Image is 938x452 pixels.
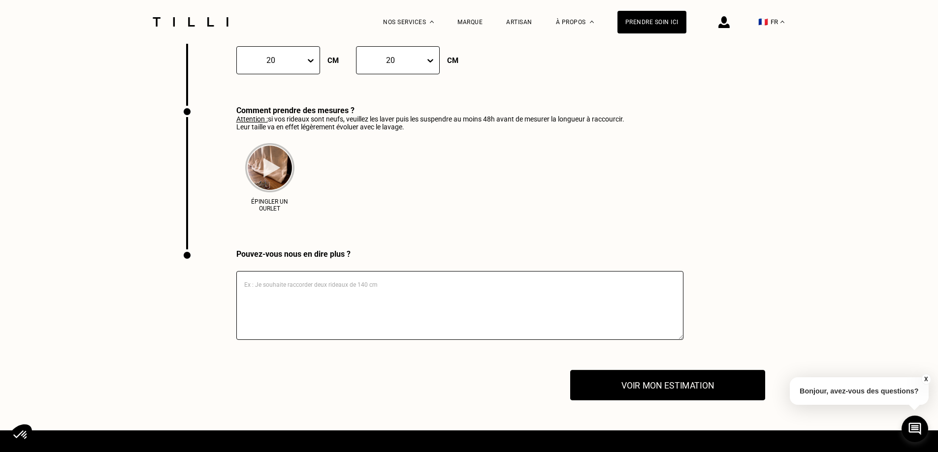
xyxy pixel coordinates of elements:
img: icône connexion [718,16,730,28]
img: Logo du service de couturière Tilli [149,17,232,27]
div: Pouvez-vous nous en dire plus ? [236,249,683,259]
span: 🇫🇷 [758,17,768,27]
p: si vos rideaux sont neufs, veuillez les laver puis les suspendre au moins 48h avant de mesurer la... [236,115,624,131]
p: Bonjour, avez-vous des questions? [790,377,929,405]
u: Attention : [236,115,268,123]
img: épingler un ourlet [245,143,294,192]
a: Marque [457,19,483,26]
p: CM [447,56,458,65]
a: Prendre soin ici [617,11,686,33]
a: Artisan [506,19,532,26]
button: Voir mon estimation [570,370,765,400]
img: Menu déroulant à propos [590,21,594,23]
p: CM [327,56,339,65]
div: Comment prendre des mesures ? [236,106,624,115]
img: Menu déroulant [430,21,434,23]
p: Épingler un ourlet [248,198,291,212]
button: X [921,374,931,385]
img: menu déroulant [780,21,784,23]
